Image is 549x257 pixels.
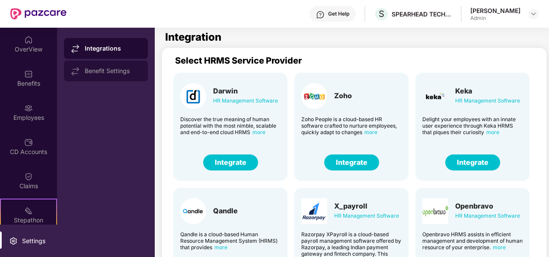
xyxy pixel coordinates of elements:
[470,15,520,22] div: Admin
[24,35,33,44] img: svg+xml;base64,PHN2ZyBpZD0iSG9tZSIgeG1sbnM9Imh0dHA6Ly93d3cudzMub3JnLzIwMDAvc3ZnIiB3aWR0aD0iMjAiIG...
[364,129,377,135] span: more
[214,244,227,251] span: more
[24,104,33,112] img: svg+xml;base64,PHN2ZyBpZD0iRW1wbG95ZWVzIiB4bWxucz0iaHR0cDovL3d3dy53My5vcmcvMjAwMC9zdmciIHdpZHRoPS...
[445,154,500,170] button: Integrate
[203,154,258,170] button: Integrate
[9,237,18,245] img: svg+xml;base64,PHN2ZyBpZD0iU2V0dGluZy0yMHgyMCIgeG1sbnM9Imh0dHA6Ly93d3cudzMub3JnLzIwMDAvc3ZnIiB3aW...
[10,8,67,19] img: New Pazcare Logo
[180,116,281,135] div: Discover the true meaning of human potential with the most nimble, scalable and end-to-end cloud ...
[486,129,499,135] span: more
[180,231,281,251] div: Qandle is a cloud-based Human Resource Management System (HRMS) that provides
[301,198,327,224] img: Card Logo
[530,10,537,17] img: svg+xml;base64,PHN2ZyBpZD0iRHJvcGRvd24tMzJ4MzIiIHhtbG5zPSJodHRwOi8vd3d3LnczLm9yZy8yMDAwL3N2ZyIgd2...
[213,96,278,106] div: HR Management Software
[316,10,325,19] img: svg+xml;base64,PHN2ZyBpZD0iSGVscC0zMngzMiIgeG1sbnM9Imh0dHA6Ly93d3cudzMub3JnLzIwMDAvc3ZnIiB3aWR0aD...
[85,44,141,53] div: Integrations
[24,138,33,147] img: svg+xml;base64,PHN2ZyBpZD0iQ0RfQWNjb3VudHMiIGRhdGEtbmFtZT0iQ0QgQWNjb3VudHMiIHhtbG5zPSJodHRwOi8vd3...
[455,202,520,210] div: Openbravo
[165,32,221,42] h1: Integration
[1,216,56,225] div: Stepathon
[213,87,278,95] div: Darwin
[24,206,33,215] img: svg+xml;base64,PHN2ZyB4bWxucz0iaHR0cDovL3d3dy53My5vcmcvMjAwMC9zdmciIHdpZHRoPSIyMSIgaGVpZ2h0PSIyMC...
[455,87,520,95] div: Keka
[334,91,352,100] div: Zoho
[455,96,520,106] div: HR Management Software
[334,211,399,221] div: HR Management Software
[180,198,206,224] img: Card Logo
[180,83,206,109] img: Card Logo
[392,10,452,18] div: SPEARHEAD TECHNOLOGY INDIA PRIVATE LIMITED
[422,198,448,224] img: Card Logo
[324,154,379,170] button: Integrate
[24,172,33,181] img: svg+xml;base64,PHN2ZyBpZD0iQ2xhaW0iIHhtbG5zPSJodHRwOi8vd3d3LnczLm9yZy8yMDAwL3N2ZyIgd2lkdGg9IjIwIi...
[422,116,523,135] div: Delight your employees with an innate user experience through Keka HRMS that piques their curiosity
[455,211,520,221] div: HR Management Software
[422,231,523,251] div: Openbravo HRMS assists in efficient management and development of human resource of your enterprise.
[422,83,448,109] img: Card Logo
[19,237,48,245] div: Settings
[24,70,33,78] img: svg+xml;base64,PHN2ZyBpZD0iQmVuZWZpdHMiIHhtbG5zPSJodHRwOi8vd3d3LnczLm9yZy8yMDAwL3N2ZyIgd2lkdGg9Ij...
[71,45,80,53] img: svg+xml;base64,PHN2ZyB4bWxucz0iaHR0cDovL3d3dy53My5vcmcvMjAwMC9zdmciIHdpZHRoPSIxNy44MzIiIGhlaWdodD...
[85,67,141,74] div: Benefit Settings
[301,116,402,135] div: Zoho People is a cloud-based HR software crafted to nurture employees, quickly adapt to changes
[334,202,399,210] div: X_payroll
[493,244,506,251] span: more
[328,10,349,17] div: Get Help
[301,83,327,109] img: Card Logo
[213,206,238,215] div: Qandle
[379,9,384,19] span: S
[252,129,265,135] span: more
[470,6,520,15] div: [PERSON_NAME]
[71,67,80,76] img: svg+xml;base64,PHN2ZyB4bWxucz0iaHR0cDovL3d3dy53My5vcmcvMjAwMC9zdmciIHdpZHRoPSIxNy44MzIiIGhlaWdodD...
